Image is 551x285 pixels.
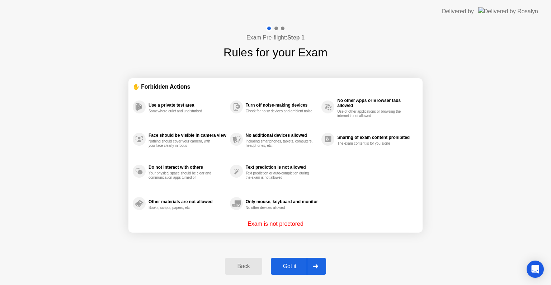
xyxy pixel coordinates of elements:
button: Got it [271,258,326,275]
div: Books, scripts, papers, etc [149,206,216,210]
div: Nothing should cover your camera, with your face clearly in focus [149,139,216,148]
div: Other materials are not allowed [149,199,226,204]
div: Your physical space should be clear and communication apps turned off [149,171,216,180]
div: Somewhere quiet and undisturbed [149,109,216,113]
div: Turn off noise-making devices [246,103,318,108]
button: Back [225,258,262,275]
div: Use a private test area [149,103,226,108]
div: Sharing of exam content prohibited [337,135,415,140]
div: No other Apps or Browser tabs allowed [337,98,415,108]
b: Step 1 [287,34,305,41]
div: Only mouse, keyboard and monitor [246,199,318,204]
div: Check for noisy devices and ambient noise [246,109,314,113]
div: Delivered by [442,7,474,16]
div: Open Intercom Messenger [527,261,544,278]
div: Do not interact with others [149,165,226,170]
div: Use of other applications or browsing the internet is not allowed [337,109,405,118]
div: The exam content is for you alone [337,141,405,146]
div: No additional devices allowed [246,133,318,138]
div: ✋ Forbidden Actions [133,83,418,91]
img: Delivered by Rosalyn [478,7,538,15]
p: Exam is not proctored [248,220,303,228]
div: Text prediction is not allowed [246,165,318,170]
div: Face should be visible in camera view [149,133,226,138]
div: Back [227,263,260,270]
h4: Exam Pre-flight: [246,33,305,42]
div: Text prediction or auto-completion during the exam is not allowed [246,171,314,180]
div: Got it [273,263,307,270]
div: Including smartphones, tablets, computers, headphones, etc. [246,139,314,148]
h1: Rules for your Exam [223,44,328,61]
div: No other devices allowed [246,206,314,210]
